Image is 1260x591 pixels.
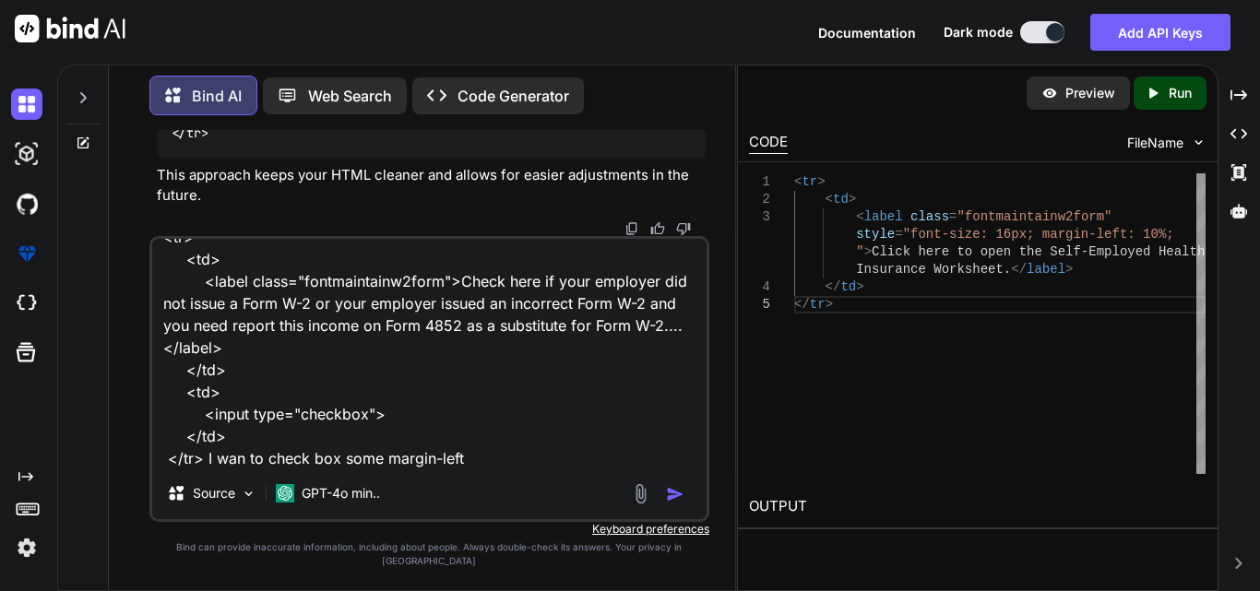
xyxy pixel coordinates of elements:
[1011,262,1027,277] span: </
[149,540,709,568] p: Bind can provide inaccurate information, including about people. Always double-check its answers....
[11,89,42,120] img: darkChat
[895,227,902,242] span: =
[1191,135,1207,150] img: chevron down
[1065,262,1073,277] span: >
[11,138,42,170] img: darkAi-studio
[749,132,788,154] div: CODE
[826,192,833,207] span: <
[794,174,802,189] span: <
[872,244,1205,259] span: Click here to open the Self-Employed Health
[864,209,903,224] span: label
[149,522,709,537] p: Keyboard preferences
[630,483,651,504] img: attachment
[650,221,665,236] img: like
[849,192,856,207] span: >
[818,25,916,41] span: Documentation
[833,192,849,207] span: td
[152,239,707,467] textarea: <tr> <td> <label class="fontmaintainw2form">Check here if your employer did not issue a Form W-2 ...
[1169,84,1192,102] p: Run
[1127,134,1183,152] span: FileName
[817,174,825,189] span: >
[186,125,201,142] span: tr
[949,209,957,224] span: =
[840,279,856,294] span: td
[624,221,639,236] img: copy
[957,209,1111,224] span: "fontmaintainw2form"
[749,296,770,313] div: 5
[749,173,770,191] div: 1
[910,209,949,224] span: class
[802,174,817,189] span: tr
[241,486,256,502] img: Pick Models
[11,288,42,319] img: cloudideIcon
[856,244,863,259] span: "
[11,188,42,219] img: githubDark
[749,208,770,226] div: 3
[172,125,208,142] span: </ >
[749,278,770,296] div: 4
[856,262,1011,277] span: Insurance Worksheet.
[749,191,770,208] div: 2
[11,238,42,269] img: premium
[944,23,1013,41] span: Dark mode
[458,85,569,107] p: Code Generator
[810,297,826,312] span: tr
[856,209,863,224] span: <
[15,15,125,42] img: Bind AI
[1090,14,1230,51] button: Add API Keys
[856,227,895,242] span: style
[676,221,691,236] img: dislike
[1027,262,1065,277] span: label
[864,244,872,259] span: >
[666,485,684,503] img: icon
[826,279,841,294] span: </
[1065,84,1115,102] p: Preview
[276,484,294,502] img: GPT-4o mini
[1041,85,1058,101] img: preview
[193,484,235,502] p: Source
[11,532,42,563] img: settings
[157,165,706,207] p: This approach keeps your HTML cleaner and allows for easier adjustments in the future.
[903,227,1174,242] span: "font-size: 16px; margin-left: 10%;
[738,485,1218,528] h2: OUTPUT
[856,279,863,294] span: >
[302,484,380,502] p: GPT-4o min..
[192,85,242,107] p: Bind AI
[826,297,833,312] span: >
[818,23,916,42] button: Documentation
[308,85,392,107] p: Web Search
[794,297,810,312] span: </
